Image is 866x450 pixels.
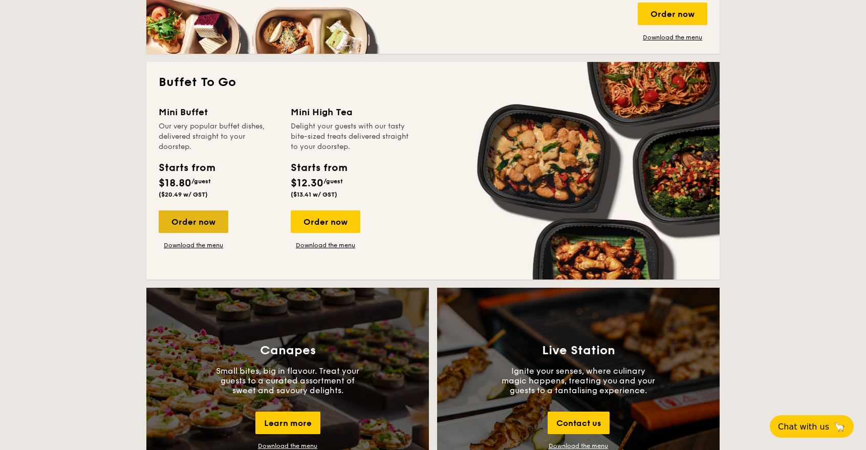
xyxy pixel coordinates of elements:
div: Mini Buffet [159,105,278,119]
div: Starts from [159,160,214,176]
span: $18.80 [159,177,191,189]
span: /guest [191,178,211,185]
div: Download the menu [258,442,317,449]
span: $12.30 [291,177,323,189]
a: Download the menu [549,442,608,449]
button: Chat with us🦙 [770,415,854,438]
div: Learn more [255,412,320,434]
span: 🦙 [833,421,846,433]
div: Starts from [291,160,347,176]
div: Order now [291,210,360,233]
div: Mini High Tea [291,105,410,119]
span: ($13.41 w/ GST) [291,191,337,198]
a: Download the menu [159,241,228,249]
div: Order now [638,3,707,25]
h2: Buffet To Go [159,74,707,91]
a: Download the menu [291,241,360,249]
div: Order now [159,210,228,233]
p: Small bites, big in flavour. Treat your guests to a curated assortment of sweet and savoury delig... [211,366,364,395]
div: Contact us [548,412,610,434]
div: Delight your guests with our tasty bite-sized treats delivered straight to your doorstep. [291,121,410,152]
p: Ignite your senses, where culinary magic happens, treating you and your guests to a tantalising e... [502,366,655,395]
h3: Canapes [260,344,316,358]
span: Chat with us [778,422,829,432]
div: Our very popular buffet dishes, delivered straight to your doorstep. [159,121,278,152]
a: Download the menu [638,33,707,41]
h3: Live Station [542,344,615,358]
span: ($20.49 w/ GST) [159,191,208,198]
span: /guest [323,178,343,185]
